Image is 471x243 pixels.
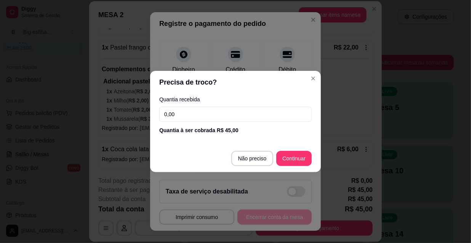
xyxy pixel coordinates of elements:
[276,151,312,166] button: Continuar
[159,126,312,134] div: Quantia à ser cobrada R$ 45,00
[307,72,319,85] button: Close
[231,151,274,166] button: Não preciso
[150,71,321,94] header: Precisa de troco?
[159,97,312,102] label: Quantia recebida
